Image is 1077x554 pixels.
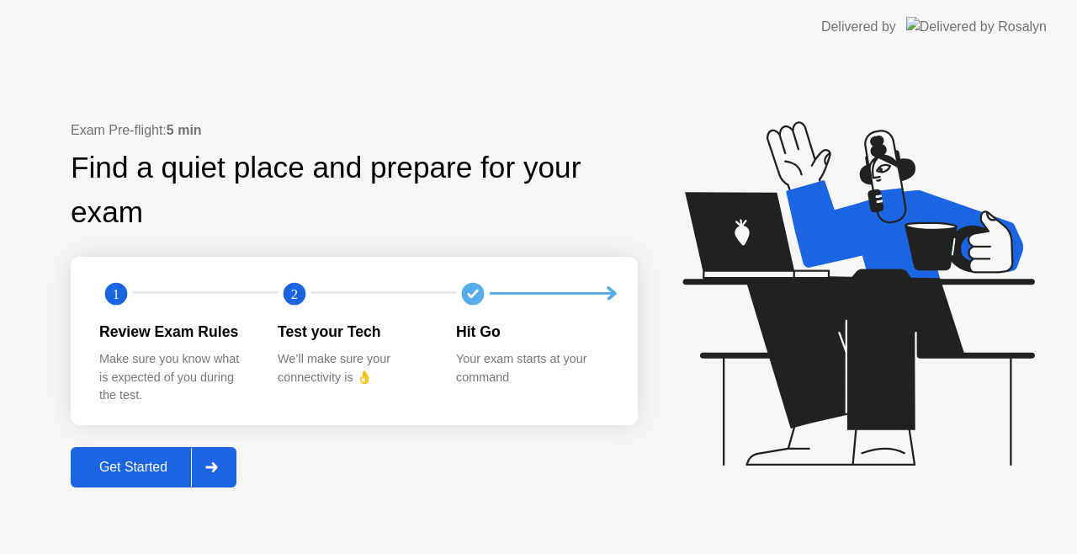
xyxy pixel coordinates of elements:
[71,146,638,235] div: Find a quiet place and prepare for your exam
[821,17,896,37] div: Delivered by
[71,447,236,487] button: Get Started
[278,350,429,386] div: We’ll make sure your connectivity is 👌
[278,321,429,343] div: Test your Tech
[291,285,298,301] text: 2
[76,460,191,475] div: Get Started
[113,285,119,301] text: 1
[456,321,607,343] div: Hit Go
[99,350,251,405] div: Make sure you know what is expected of you during the test.
[167,123,202,137] b: 5 min
[71,120,638,141] div: Exam Pre-flight:
[906,17,1047,36] img: Delivered by Rosalyn
[456,350,607,386] div: Your exam starts at your command
[99,321,251,343] div: Review Exam Rules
